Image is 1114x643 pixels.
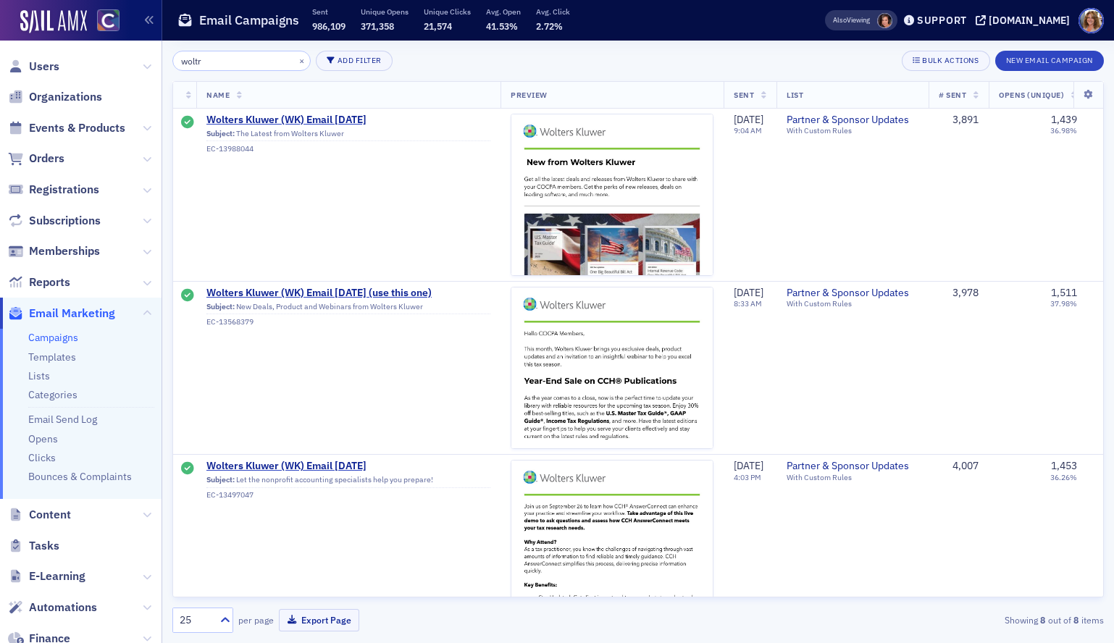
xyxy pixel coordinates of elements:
a: Content [8,507,71,523]
a: Reports [8,274,70,290]
a: Partner & Sponsor Updates [787,287,918,300]
span: Registrations [29,182,99,198]
a: Categories [28,388,78,401]
div: With Custom Rules [787,472,918,482]
span: List [787,90,803,100]
img: SailAMX [97,9,120,32]
div: Bulk Actions [922,56,979,64]
div: 3,891 [939,114,979,127]
time: 4:03 PM [734,471,761,482]
div: 37.98% [1050,299,1077,308]
button: New Email Campaign [995,51,1104,71]
a: View Homepage [87,9,120,34]
a: Wolters Kluwer (WK) Email [DATE] [206,460,490,473]
time: 9:04 AM [734,125,762,135]
span: 986,109 [312,20,345,32]
span: # Sent [939,90,966,100]
a: Clicks [28,451,56,464]
p: Unique Opens [361,7,409,17]
a: Events & Products [8,120,125,136]
span: Subject: [206,475,235,484]
a: Bounces & Complaints [28,470,132,483]
div: EC-13497047 [206,490,490,500]
span: [DATE] [734,113,763,126]
div: 1,453 [1051,460,1077,473]
div: With Custom Rules [787,299,918,308]
p: Sent [312,7,345,17]
button: Export Page [279,609,359,631]
a: Partner & Sponsor Updates [787,460,918,473]
span: 21,574 [424,20,452,32]
span: 371,358 [361,20,394,32]
span: Profile [1079,8,1104,33]
span: [DATE] [734,286,763,299]
a: Memberships [8,243,100,259]
a: Users [8,59,59,75]
h1: Email Campaigns [199,12,299,29]
div: Showing out of items [803,613,1104,626]
div: Sent [181,462,194,476]
a: New Email Campaign [995,53,1104,66]
span: E-Learning [29,568,85,584]
a: Organizations [8,89,102,105]
div: 4,007 [939,460,979,473]
a: Email Send Log [28,413,97,426]
span: Subject: [206,302,235,311]
span: 41.53% [486,20,518,32]
span: Content [29,507,71,523]
button: [DOMAIN_NAME] [976,15,1075,25]
span: Opens (Unique) [999,90,1064,100]
a: Registrations [8,182,99,198]
div: Sent [181,289,194,303]
img: SailAMX [20,10,87,33]
div: Let the nonprofit accounting specialists help you prepare! [206,475,490,488]
div: 3,978 [939,287,979,300]
a: Tasks [8,538,59,554]
div: 36.26% [1050,472,1077,482]
a: Campaigns [28,331,78,344]
span: Name [206,90,230,100]
div: EC-13568379 [206,317,490,327]
button: × [296,54,309,67]
span: [DATE] [734,459,763,472]
span: Memberships [29,243,100,259]
a: E-Learning [8,568,85,584]
a: Wolters Kluwer (WK) Email [DATE] (use this one) [206,287,490,300]
button: Bulk Actions [902,51,989,71]
span: Organizations [29,89,102,105]
div: [DOMAIN_NAME] [989,14,1070,27]
button: Add Filter [316,51,393,71]
p: Unique Clicks [424,7,471,17]
span: Subject: [206,129,235,138]
a: Lists [28,369,50,382]
a: Partner & Sponsor Updates [787,114,918,127]
label: per page [238,613,274,626]
a: Opens [28,432,58,445]
div: EC-13988044 [206,144,490,154]
div: 1,511 [1051,287,1077,300]
a: Wolters Kluwer (WK) Email [DATE] [206,114,490,127]
div: New Deals, Product and Webinars from ﻿Wolters Kluwer [206,302,490,315]
span: Katie Foo [877,13,892,28]
span: Preview [511,90,548,100]
div: With Custom Rules [787,126,918,135]
span: Users [29,59,59,75]
span: Orders [29,151,64,167]
div: Support [917,14,967,27]
span: Sent [734,90,754,100]
a: Subscriptions [8,213,101,229]
span: 2.72% [536,20,563,32]
a: Orders [8,151,64,167]
span: Email Marketing [29,306,115,321]
a: Templates [28,350,76,363]
strong: 8 [1071,613,1081,626]
span: Reports [29,274,70,290]
div: Also [833,15,847,25]
input: Search… [172,51,311,71]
